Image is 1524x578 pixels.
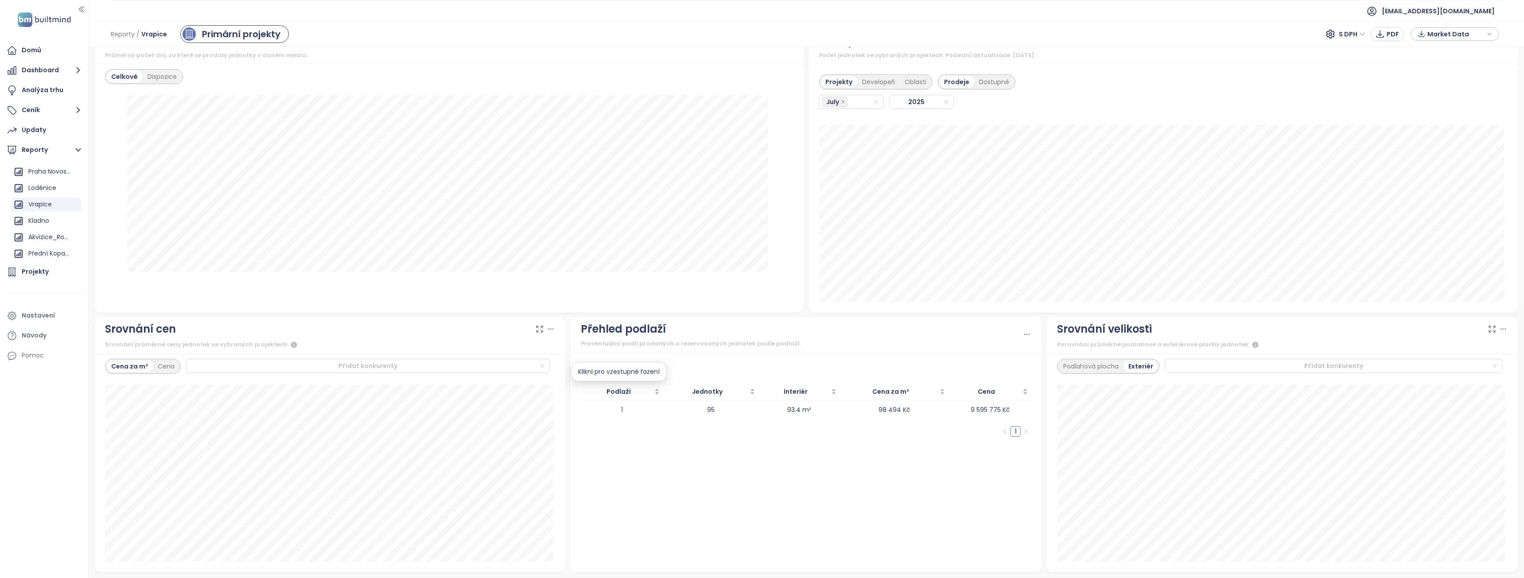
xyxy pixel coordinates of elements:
[1011,427,1020,436] a: 1
[202,27,280,41] div: Primární projekty
[143,70,182,83] div: Dispozice
[22,85,63,96] div: Analýza trhu
[900,76,931,88] div: Oblasti
[105,51,794,60] div: Průměrný počet dní, za které se prodaly jednotky v daném měsíci.
[999,426,1010,437] button: left
[4,121,84,139] a: Updaty
[758,383,840,400] th: Interiér
[857,76,900,88] div: Developeři
[4,141,84,159] button: Reporty
[1058,360,1124,372] div: Podlahová plocha
[11,181,82,195] div: Loděnice
[4,62,84,79] button: Dashboard
[1124,360,1158,372] div: Exteriér
[1057,339,1508,350] div: Porovnání průměrné podlahové a exteriérové plochy jednotek.
[762,387,829,396] span: Interiér
[22,350,44,361] div: Pomoc
[180,25,289,43] a: primary
[1057,321,1152,337] div: Srovnání velikosti
[892,95,949,109] span: 2025
[826,97,839,107] span: July
[820,76,857,88] div: Projekty
[11,214,82,228] div: Kladno
[11,247,82,261] div: Přední Kopanina
[949,383,1032,400] th: Cena
[571,362,667,381] div: Klikni pro vzestupné řazení
[667,387,748,396] span: Jednotky
[819,51,1508,60] div: Počet jednotek ve vybraných projektech. Poslední aktualizace: [DATE]
[111,26,135,42] span: Reporty
[974,76,1014,88] div: Dostupné
[844,387,938,396] span: Cena za m²
[581,400,663,419] td: 1
[106,70,143,83] div: Celkově
[11,165,82,179] div: Praha Novostavby Byty
[841,100,845,104] span: close
[28,215,49,226] div: Kladno
[581,339,1022,348] div: Procentuální podíl prodaných a rezervovaných jednotek podle podlaží.
[1427,27,1485,41] span: Market Data
[1002,429,1007,434] span: left
[4,307,84,325] a: Nastavení
[1010,426,1021,437] li: 1
[22,310,55,321] div: Nastavení
[105,321,176,337] div: Srovnání cen
[1021,426,1031,437] button: right
[581,321,666,337] div: Přehled podlaží
[28,199,52,210] div: Vrapice
[4,81,84,99] a: Analýza trhu
[1023,429,1029,434] span: right
[106,360,153,372] div: Cena za m²
[939,76,974,88] div: Prodeje
[4,347,84,365] div: Pomoc
[822,97,848,107] span: July
[28,248,70,259] div: Přední Kopanina
[22,330,47,341] div: Návody
[11,230,82,244] div: Akvizice_Roztoky
[663,383,758,400] th: Jednotky
[840,383,949,400] th: Cena za m²
[840,400,949,419] td: 98 494 Kč
[22,266,49,277] div: Projekty
[1415,27,1494,41] div: button
[15,11,74,29] img: logo
[1387,29,1399,39] span: PDF
[584,387,652,396] span: Podlaží
[153,360,179,372] div: Cena
[11,198,82,212] div: Vrapice
[1371,27,1404,41] button: PDF
[4,327,84,345] a: Návody
[1339,27,1365,41] span: S DPH
[1382,0,1495,22] span: [EMAIL_ADDRESS][DOMAIN_NAME]
[22,124,46,136] div: Updaty
[28,232,70,243] div: Akvizice_Roztoky
[4,42,84,59] a: Domů
[581,383,663,400] th: Podlaží
[22,45,41,56] div: Domů
[28,182,56,194] div: Loděnice
[952,387,1021,396] span: Cena
[949,400,1032,419] td: 9 595 775 Kč
[4,101,84,119] button: Ceník
[4,263,84,281] a: Projekty
[663,400,758,419] td: 95
[758,400,840,419] td: 93.4 m²
[141,26,167,42] span: Vrapice
[1021,426,1031,437] li: Následující strana
[28,166,70,177] div: Praha Novostavby Byty
[136,26,140,42] span: /
[105,339,556,350] div: Srovnání průměrné ceny jednotek ve vybraných projektech.
[999,426,1010,437] li: Předchozí strana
